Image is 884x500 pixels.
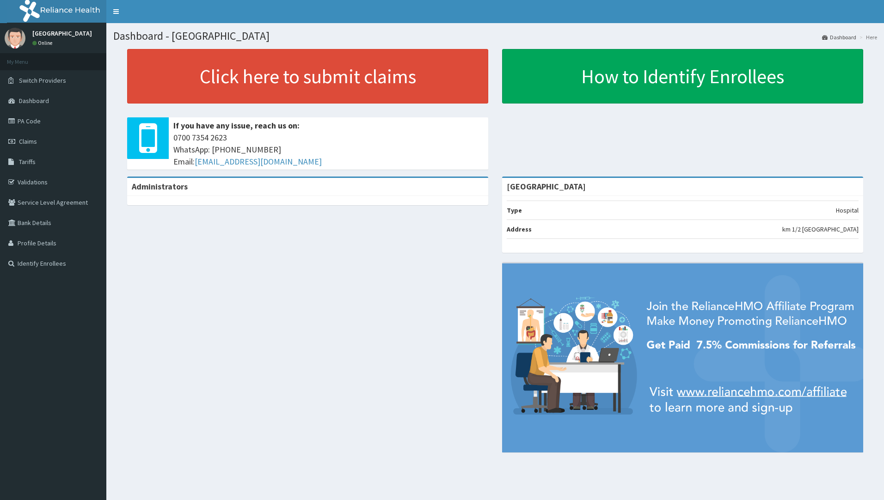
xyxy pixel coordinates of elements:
[19,158,36,166] span: Tariffs
[19,76,66,85] span: Switch Providers
[502,49,863,104] a: How to Identify Enrollees
[507,181,586,192] strong: [GEOGRAPHIC_DATA]
[19,137,37,146] span: Claims
[507,206,522,214] b: Type
[32,30,92,37] p: [GEOGRAPHIC_DATA]
[782,225,859,234] p: km 1/2 [GEOGRAPHIC_DATA]
[173,120,300,131] b: If you have any issue, reach us on:
[836,206,859,215] p: Hospital
[113,30,877,42] h1: Dashboard - [GEOGRAPHIC_DATA]
[502,263,863,452] img: provider-team-banner.png
[822,33,856,41] a: Dashboard
[507,225,532,233] b: Address
[19,97,49,105] span: Dashboard
[32,40,55,46] a: Online
[173,132,484,167] span: 0700 7354 2623 WhatsApp: [PHONE_NUMBER] Email:
[195,156,322,167] a: [EMAIL_ADDRESS][DOMAIN_NAME]
[127,49,488,104] a: Click here to submit claims
[132,181,188,192] b: Administrators
[5,28,25,49] img: User Image
[857,33,877,41] li: Here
